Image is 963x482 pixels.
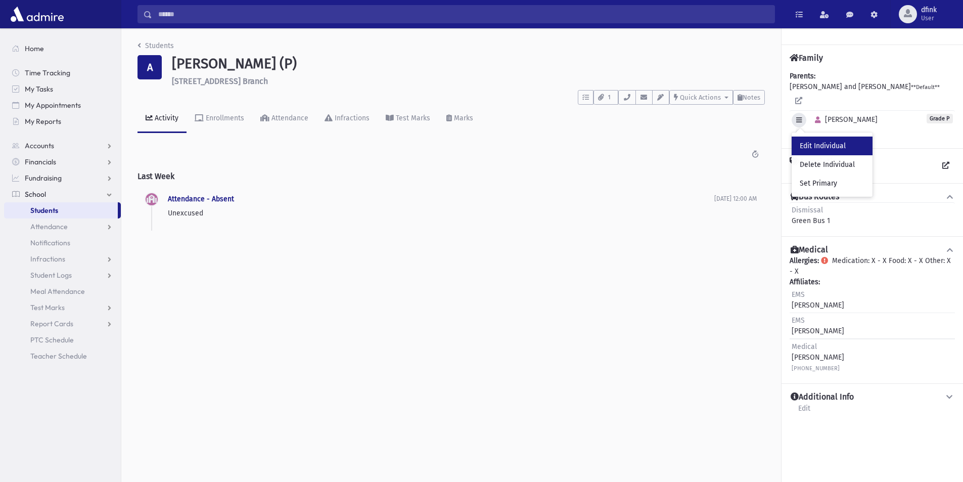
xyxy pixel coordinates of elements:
span: Notes [743,94,760,101]
span: Students [30,206,58,215]
a: Attendance [4,218,121,235]
input: Search [152,5,774,23]
span: Dismissal [792,206,823,214]
div: Enrollments [204,114,244,122]
a: My Tasks [4,81,121,97]
span: Accounts [25,141,54,150]
span: Teacher Schedule [30,352,87,361]
h4: Family [790,53,823,63]
button: Quick Actions [669,90,733,105]
span: [DATE] 12:00 AM [714,195,757,202]
span: Test Marks [30,303,65,312]
span: User [921,14,937,22]
h4: Medical [791,245,828,255]
a: Test Marks [4,299,121,316]
nav: breadcrumb [137,40,174,55]
a: Report Cards [4,316,121,332]
b: Allergies: [790,256,819,265]
span: Grade P [927,114,953,123]
span: School [25,190,46,199]
button: 1 [593,90,618,105]
span: My Reports [25,117,61,126]
span: [PERSON_NAME] [810,115,878,124]
a: Time Tracking [4,65,121,81]
span: Meal Attendance [30,287,85,296]
h4: Associations [790,157,845,175]
b: Parents: [790,72,815,80]
span: PTC Schedule [30,335,74,344]
button: Additional Info [790,392,955,403]
a: My Appointments [4,97,121,113]
span: Home [25,44,44,53]
a: Infractions [316,105,378,133]
a: Edit [798,403,811,421]
span: Infractions [30,254,65,264]
a: Home [4,40,121,57]
div: Medication: X - X Food: X - X Other: X - X [790,255,955,375]
span: Quick Actions [680,94,721,101]
small: [PHONE_NUMBER] [792,365,840,372]
div: A [137,55,162,79]
h2: Last Week [137,163,765,189]
a: Test Marks [378,105,438,133]
div: [PERSON_NAME] [792,315,844,336]
a: Fundraising [4,170,121,186]
span: EMS [792,316,805,325]
div: Infractions [333,114,370,122]
span: 1 [605,93,614,102]
span: Attendance [30,222,68,231]
div: Green Bus 1 [792,205,830,226]
div: Test Marks [394,114,430,122]
h6: [STREET_ADDRESS] Branch [172,76,765,86]
a: Notifications [4,235,121,251]
a: Financials [4,154,121,170]
a: Students [137,41,174,50]
span: My Appointments [25,101,81,110]
span: Medical [792,342,817,351]
div: Marks [452,114,473,122]
a: Activity [137,105,187,133]
h4: Additional Info [791,392,854,403]
span: Notifications [30,238,70,247]
a: PTC Schedule [4,332,121,348]
span: Time Tracking [25,68,70,77]
p: Unexcused [168,208,714,218]
div: [PERSON_NAME] [792,341,844,373]
a: Meal Attendance [4,283,121,299]
button: Medical [790,245,955,255]
div: [PERSON_NAME] [792,289,844,311]
h1: [PERSON_NAME] (P) [172,55,765,72]
a: Attendance [252,105,316,133]
button: Notes [733,90,765,105]
a: Accounts [4,138,121,154]
span: EMS [792,290,805,299]
a: Infractions [4,251,121,267]
span: Financials [25,157,56,166]
a: Edit Individual [792,137,873,155]
div: [PERSON_NAME] and [PERSON_NAME] [790,71,955,140]
a: Set Primary [792,174,873,193]
a: View all Associations [937,157,955,175]
b: Affiliates: [790,278,820,286]
button: Bus Routes [790,192,955,202]
h4: Bus Routes [791,192,839,202]
a: Marks [438,105,481,133]
a: Attendance - Absent [168,195,234,203]
a: My Reports [4,113,121,129]
img: AdmirePro [8,4,66,24]
span: My Tasks [25,84,53,94]
a: Enrollments [187,105,252,133]
a: Student Logs [4,267,121,283]
a: Students [4,202,118,218]
div: Attendance [269,114,308,122]
div: Activity [153,114,178,122]
span: Student Logs [30,271,72,280]
a: School [4,186,121,202]
span: dfink [921,6,937,14]
span: Fundraising [25,173,62,183]
a: Teacher Schedule [4,348,121,364]
span: Report Cards [30,319,73,328]
a: Delete Individual [792,155,873,174]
